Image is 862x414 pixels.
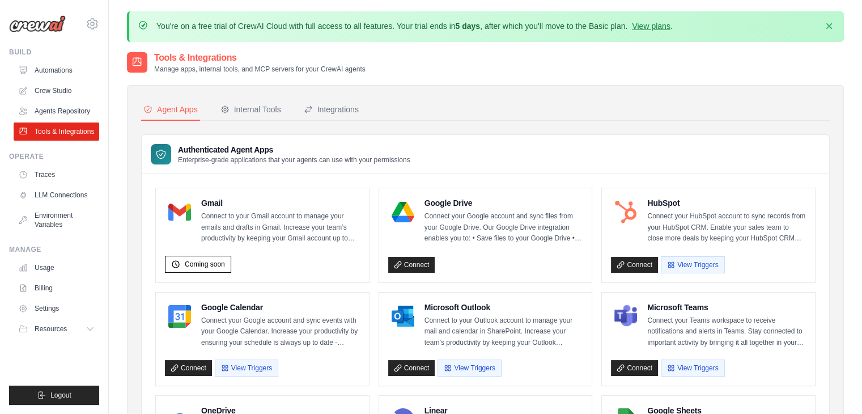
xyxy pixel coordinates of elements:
[647,315,806,349] p: Connect your Teams workspace to receive notifications and alerts in Teams. Stay connected to impo...
[14,299,99,318] a: Settings
[647,197,806,209] h4: HubSpot
[156,20,673,32] p: You're on a free trial of CrewAI Cloud with full access to all features. Your trial ends in , aft...
[455,22,480,31] strong: 5 days
[388,257,435,273] a: Connect
[424,211,583,244] p: Connect your Google account and sync files from your Google Drive. Our Google Drive integration e...
[220,104,281,115] div: Internal Tools
[392,201,414,223] img: Google Drive Logo
[302,99,361,121] button: Integrations
[392,305,414,328] img: Microsoft Outlook Logo
[50,391,71,400] span: Logout
[178,144,410,155] h3: Authenticated Agent Apps
[185,260,225,269] span: Coming soon
[9,386,99,405] button: Logout
[611,257,658,273] a: Connect
[14,82,99,100] a: Crew Studio
[14,279,99,297] a: Billing
[14,206,99,234] a: Environment Variables
[632,22,670,31] a: View plans
[143,104,198,115] div: Agent Apps
[14,61,99,79] a: Automations
[14,320,99,338] button: Resources
[9,152,99,161] div: Operate
[661,360,724,377] button: View Triggers
[141,99,200,121] button: Agent Apps
[388,360,435,376] a: Connect
[304,104,359,115] div: Integrations
[201,315,360,349] p: Connect your Google account and sync events with your Google Calendar. Increase your productivity...
[201,197,360,209] h4: Gmail
[165,360,212,376] a: Connect
[154,65,366,74] p: Manage apps, internal tools, and MCP servers for your CrewAI agents
[201,302,360,313] h4: Google Calendar
[9,15,66,32] img: Logo
[215,360,278,377] button: View Triggers
[661,256,724,273] button: View Triggers
[424,302,583,313] h4: Microsoft Outlook
[154,51,366,65] h2: Tools & Integrations
[218,99,283,121] button: Internal Tools
[14,102,99,120] a: Agents Repository
[9,245,99,254] div: Manage
[614,305,637,328] img: Microsoft Teams Logo
[438,360,501,377] button: View Triggers
[424,315,583,349] p: Connect to your Outlook account to manage your mail and calendar in SharePoint. Increase your tea...
[168,305,191,328] img: Google Calendar Logo
[647,211,806,244] p: Connect your HubSpot account to sync records from your HubSpot CRM. Enable your sales team to clo...
[614,201,637,223] img: HubSpot Logo
[14,259,99,277] a: Usage
[35,324,67,333] span: Resources
[14,166,99,184] a: Traces
[14,186,99,204] a: LLM Connections
[178,155,410,164] p: Enterprise-grade applications that your agents can use with your permissions
[9,48,99,57] div: Build
[611,360,658,376] a: Connect
[168,201,191,223] img: Gmail Logo
[424,197,583,209] h4: Google Drive
[14,122,99,141] a: Tools & Integrations
[201,211,360,244] p: Connect to your Gmail account to manage your emails and drafts in Gmail. Increase your team’s pro...
[647,302,806,313] h4: Microsoft Teams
